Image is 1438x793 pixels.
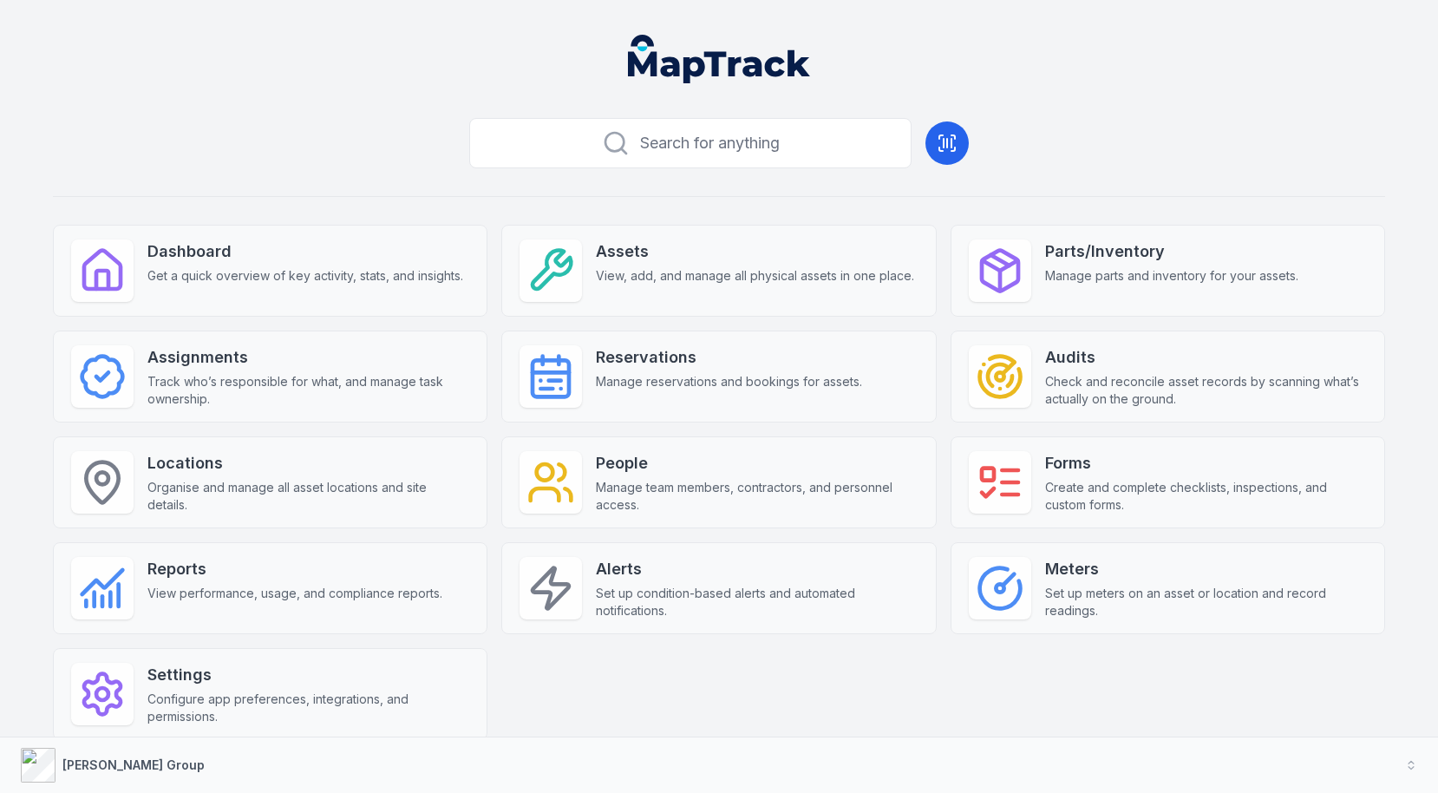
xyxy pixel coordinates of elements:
span: Get a quick overview of key activity, stats, and insights. [147,267,463,285]
a: ReservationsManage reservations and bookings for assets. [501,331,936,423]
strong: Dashboard [147,239,463,264]
strong: Audits [1045,345,1367,370]
span: Set up condition-based alerts and automated notifications. [596,585,918,619]
span: Create and complete checklists, inspections, and custom forms. [1045,479,1367,514]
a: SettingsConfigure app preferences, integrations, and permissions. [53,648,487,740]
a: ReportsView performance, usage, and compliance reports. [53,542,487,634]
strong: Meters [1045,557,1367,581]
strong: Locations [147,451,469,475]
a: AssignmentsTrack who’s responsible for what, and manage task ownership. [53,331,487,423]
strong: Settings [147,663,469,687]
span: Organise and manage all asset locations and site details. [147,479,469,514]
span: Track who’s responsible for what, and manage task ownership. [147,373,469,408]
span: Check and reconcile asset records by scanning what’s actually on the ground. [1045,373,1367,408]
span: Manage team members, contractors, and personnel access. [596,479,918,514]
strong: People [596,451,918,475]
span: View, add, and manage all physical assets in one place. [596,267,914,285]
a: MetersSet up meters on an asset or location and record readings. [951,542,1385,634]
span: Set up meters on an asset or location and record readings. [1045,585,1367,619]
a: PeopleManage team members, contractors, and personnel access. [501,436,936,528]
a: AuditsCheck and reconcile asset records by scanning what’s actually on the ground. [951,331,1385,423]
span: View performance, usage, and compliance reports. [147,585,442,602]
span: Manage reservations and bookings for assets. [596,373,862,390]
a: Parts/InventoryManage parts and inventory for your assets. [951,225,1385,317]
a: LocationsOrganise and manage all asset locations and site details. [53,436,487,528]
strong: Assignments [147,345,469,370]
span: Search for anything [640,131,780,155]
strong: Alerts [596,557,918,581]
strong: Forms [1045,451,1367,475]
a: AlertsSet up condition-based alerts and automated notifications. [501,542,936,634]
button: Search for anything [469,118,912,168]
strong: Reservations [596,345,862,370]
strong: Parts/Inventory [1045,239,1298,264]
strong: Reports [147,557,442,581]
span: Configure app preferences, integrations, and permissions. [147,691,469,725]
a: AssetsView, add, and manage all physical assets in one place. [501,225,936,317]
nav: Global [600,35,838,83]
strong: Assets [596,239,914,264]
strong: [PERSON_NAME] Group [62,757,205,772]
a: FormsCreate and complete checklists, inspections, and custom forms. [951,436,1385,528]
a: DashboardGet a quick overview of key activity, stats, and insights. [53,225,487,317]
span: Manage parts and inventory for your assets. [1045,267,1298,285]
